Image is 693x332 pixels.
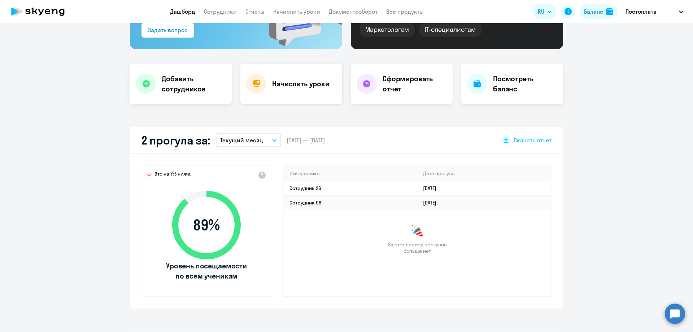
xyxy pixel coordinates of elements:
p: Текущий месяц [220,136,263,145]
span: [DATE] — [DATE] [287,136,325,144]
h2: 2 прогула за: [141,133,210,147]
div: IT-специалистам [419,22,481,37]
span: 89 % [165,216,248,234]
h4: Добавить сотрудников [162,74,226,94]
a: [DATE] [423,199,442,206]
img: balance [606,8,613,15]
div: Задать вопрос [148,26,188,34]
span: RU [538,7,544,16]
button: Задать вопрос [141,23,194,38]
a: Отчеты [245,8,265,15]
span: Скачать отчет [514,136,552,144]
img: congrats [410,224,424,238]
span: Это на 7% ниже, [154,171,191,179]
button: Балансbalance [580,4,618,19]
a: Документооборот [329,8,378,15]
span: Уровень посещаемости по всем ученикам [165,261,248,281]
h4: Начислить уроки [272,79,330,89]
div: Баланс [584,7,603,16]
h4: Посмотреть баланс [493,74,557,94]
th: Имя ученика [284,166,417,181]
a: Сотрудник 08 [289,199,321,206]
p: Постоплата [626,7,657,16]
a: Сотрудники [204,8,237,15]
a: Дашборд [170,8,195,15]
button: Постоплата [622,3,687,20]
h4: Сформировать отчет [383,74,447,94]
a: [DATE] [423,185,442,191]
span: За этот период прогулов больше нет [387,241,448,254]
div: Маркетологам [359,22,415,37]
button: RU [533,4,557,19]
a: Сотрудник 26 [289,185,321,191]
th: Дата прогула [417,166,551,181]
a: Все продукты [386,8,424,15]
button: Текущий месяц [216,133,281,147]
a: Начислить уроки [273,8,320,15]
